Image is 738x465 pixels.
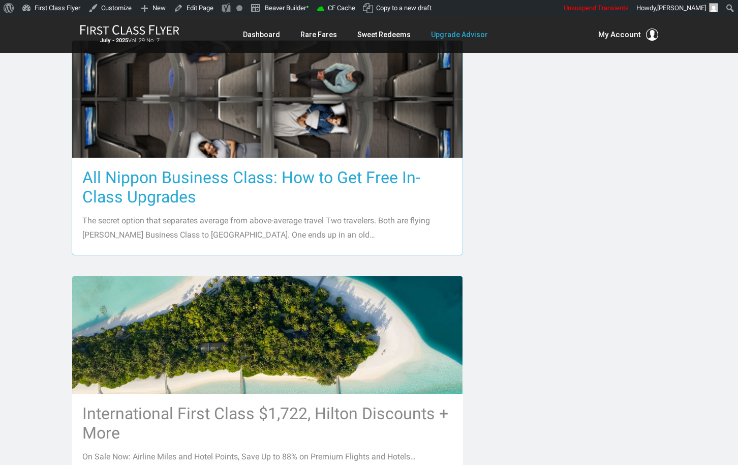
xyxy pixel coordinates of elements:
h3: International First Class $1,722, Hilton Discounts + More [82,404,452,443]
span: [PERSON_NAME] [657,4,706,12]
small: Vol. 29 No. 7 [80,37,179,44]
a: Rare Fares [300,25,337,44]
p: The secret option that separates average from above-average travel Two travelers. Both are flying... [82,214,452,242]
a: All Nippon Business Class: How to Get Free In-Class Upgrades The secret option that separates ave... [72,40,463,255]
button: My Account [598,28,658,41]
img: First Class Flyer [80,24,179,35]
a: Dashboard [243,25,280,44]
a: Upgrade Advisor [431,25,488,44]
span: My Account [598,28,641,41]
h3: All Nippon Business Class: How to Get Free In-Class Upgrades [82,168,452,207]
strong: July - 2025 [100,37,128,44]
span: • [306,2,309,12]
span: Unsuspend Transients [564,4,629,12]
a: Sweet Redeems [357,25,411,44]
a: First Class FlyerJuly - 2025Vol. 29 No. 7 [80,24,179,45]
